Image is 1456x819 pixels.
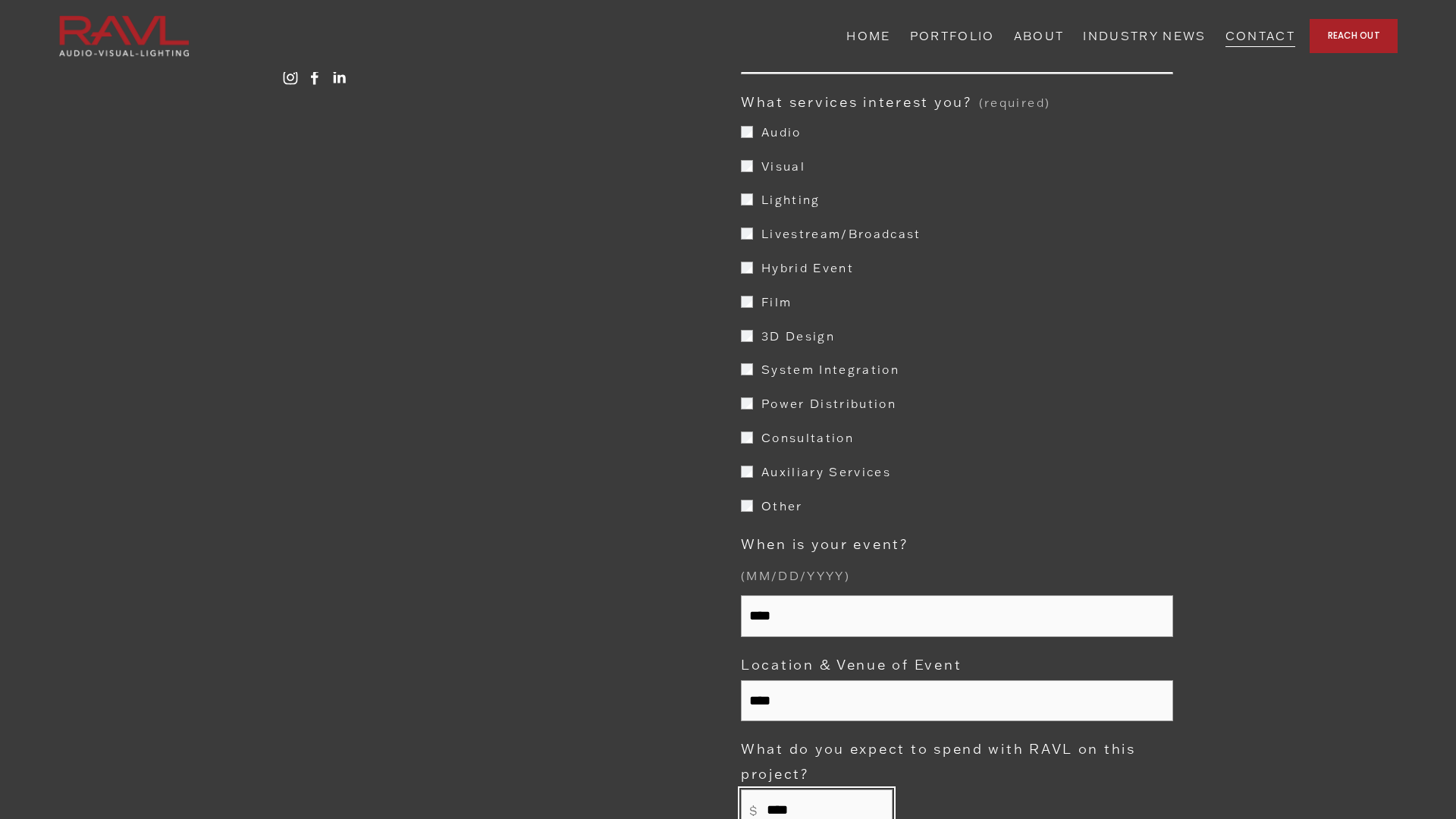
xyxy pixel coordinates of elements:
a: REACH OUT [1310,19,1398,53]
span: System Integration [761,359,899,380]
input: Auxiliary Services [741,466,753,478]
input: Hybrid Event [741,262,753,274]
a: Facebook [307,70,322,85]
span: Location & Venue of Event [741,652,962,677]
input: 3D Design [741,330,753,342]
a: INDUSTRY NEWS [1083,24,1206,48]
span: Hybrid Event [761,257,854,278]
span: 3D Design [761,325,835,347]
span: Visual [761,155,805,177]
span: Power Distribution [761,393,896,414]
span: (required) [979,92,1050,113]
span: Consultation [761,427,854,448]
input: Other [741,500,753,512]
span: When is your event? [741,532,908,557]
input: Film [741,296,753,308]
input: Lighting [741,193,753,206]
input: System Integration [741,363,753,375]
input: Consultation [741,431,753,444]
span: What services interest you? [741,89,972,115]
span: What do you expect to spend with RAVL on this project? [741,736,1174,786]
input: Audio [741,126,753,138]
span: Lighting [761,189,821,210]
span: Audio [761,121,802,143]
a: CONTACT [1225,24,1295,48]
a: ABOUT [1014,24,1065,48]
input: Power Distribution [741,397,753,409]
span: Auxiliary Services [761,461,891,482]
input: Visual [741,160,753,172]
span: Livestream/Broadcast [761,223,921,244]
a: Instagram [283,70,298,85]
a: PORTFOLIO [910,24,995,48]
a: HOME [846,24,890,48]
span: Other [761,495,803,516]
a: LinkedIn [331,70,347,85]
input: Livestream/Broadcast [741,227,753,240]
p: (MM/DD/YYYY) [741,559,1174,592]
span: Film [761,291,792,312]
